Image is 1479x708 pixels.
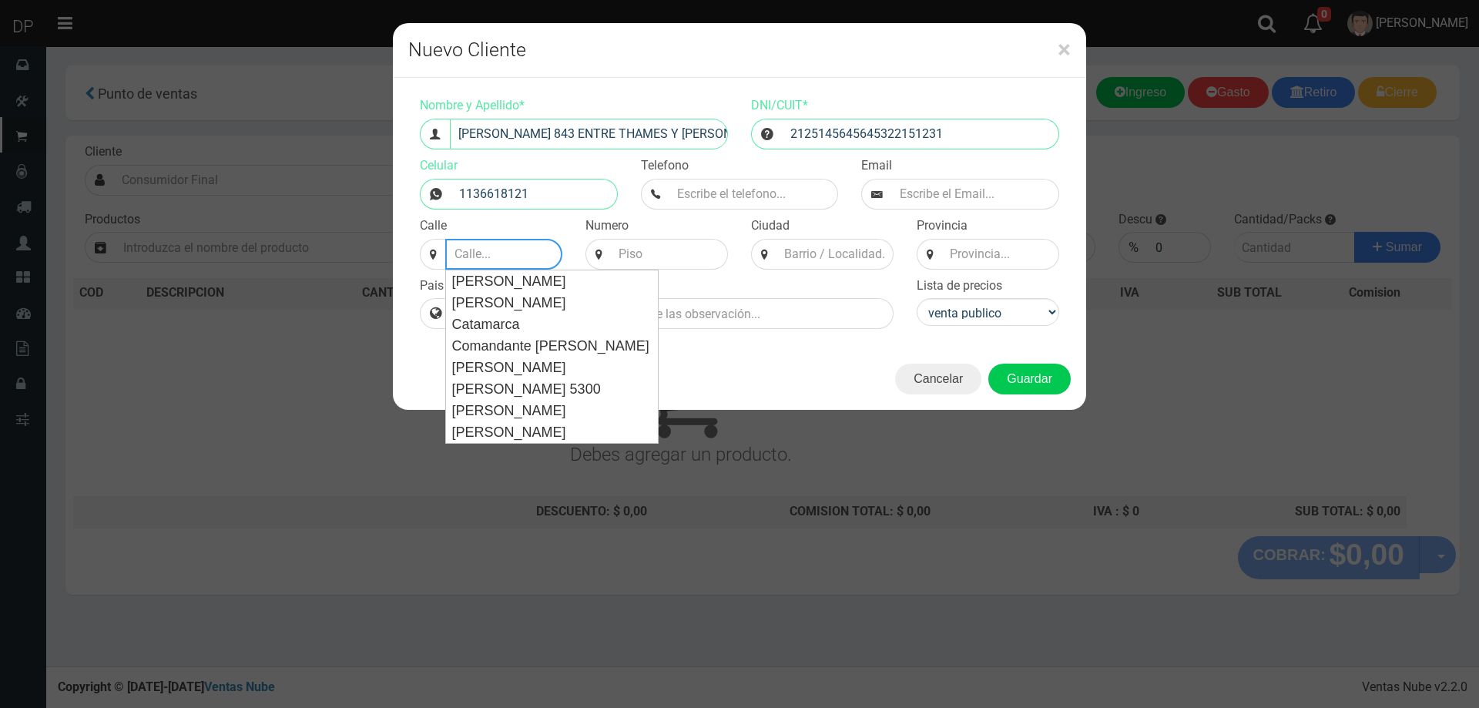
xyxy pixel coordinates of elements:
[420,277,444,295] label: Pais
[446,357,657,378] div: [PERSON_NAME]
[408,39,1071,62] h4: Nuevo Cliente
[988,364,1071,394] button: Guardar
[861,157,892,175] label: Email
[615,298,894,329] input: Escribe las observación...
[1058,35,1071,64] span: ×
[1058,37,1071,62] button: Close
[917,277,1002,295] label: Lista de precios
[611,239,728,270] input: Piso
[446,378,657,400] div: [PERSON_NAME] 5300
[751,97,808,115] label: DNI/CUIT
[446,270,657,292] div: [PERSON_NAME]
[446,335,657,357] div: Comandante [PERSON_NAME]
[892,179,1059,210] input: Escribe el Email...
[446,400,657,421] div: [PERSON_NAME]
[446,314,657,335] div: Catamarca
[420,97,525,115] label: Nombre y Apellido
[783,119,1059,149] input: Escribe el DNI...
[451,179,618,210] input: Escribe el celular...
[445,239,562,270] input: Calle...
[751,217,790,235] label: Ciudad
[669,179,839,210] input: Escribe el telefono...
[446,292,657,314] div: [PERSON_NAME]
[942,239,1059,270] input: Provincia...
[420,157,458,175] label: Celular
[641,157,689,175] label: Telefono
[420,217,447,235] label: Calle
[450,119,728,149] input: Escribe el Nombre y Apellido...
[776,239,894,270] input: Barrio / Localidad...
[917,217,968,235] label: Provincia
[585,217,629,235] label: Numero
[895,364,981,394] button: Cancelar
[446,421,657,443] div: [PERSON_NAME]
